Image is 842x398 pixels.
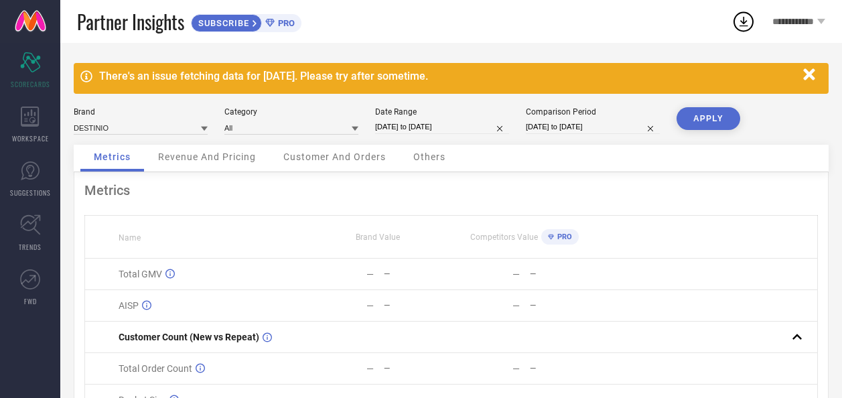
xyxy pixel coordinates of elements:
span: Name [119,233,141,243]
div: — [384,364,451,373]
span: Customer Count (New vs Repeat) [119,332,259,342]
span: Revenue And Pricing [158,151,256,162]
div: — [512,363,520,374]
input: Select comparison period [526,120,660,134]
div: Open download list [731,9,756,34]
div: Comparison Period [526,107,660,117]
span: PRO [554,233,572,241]
span: Partner Insights [77,8,184,36]
div: — [530,269,597,279]
span: SUBSCRIBE [192,18,253,28]
div: — [384,301,451,310]
div: — [512,300,520,311]
div: There's an issue fetching data for [DATE]. Please try after sometime. [99,70,796,82]
div: Metrics [84,182,818,198]
div: Date Range [375,107,509,117]
div: — [366,269,374,279]
span: AISP [119,300,139,311]
span: Brand Value [356,233,400,242]
div: — [366,363,374,374]
span: Customer And Orders [283,151,386,162]
span: WORKSPACE [12,133,49,143]
div: Brand [74,107,208,117]
input: Select date range [375,120,509,134]
button: APPLY [677,107,740,130]
span: FWD [24,296,37,306]
span: Total GMV [119,269,162,279]
div: — [384,269,451,279]
span: Metrics [94,151,131,162]
span: Others [413,151,445,162]
div: — [530,364,597,373]
span: PRO [275,18,295,28]
span: TRENDS [19,242,42,252]
div: — [512,269,520,279]
a: SUBSCRIBEPRO [191,11,301,32]
div: — [530,301,597,310]
span: SUGGESTIONS [10,188,51,198]
div: — [366,300,374,311]
span: Competitors Value [470,233,538,242]
span: SCORECARDS [11,79,50,89]
div: Category [224,107,358,117]
span: Total Order Count [119,363,192,374]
